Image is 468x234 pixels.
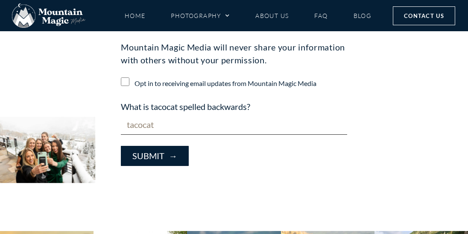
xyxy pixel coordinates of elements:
span: Submit [132,151,177,161]
a: Blog [354,8,371,23]
button: Submit→ [121,146,189,166]
span: Contact Us [404,11,444,21]
nav: Menu [125,8,371,23]
a: FAQ [314,8,328,23]
img: Mountain Magic Media photography logo Crested Butte Photographer [12,3,85,28]
a: About Us [255,8,289,23]
label: What is tacocat spelled backwards? [121,100,250,115]
a: Home [125,8,146,23]
label: Opt in to receiving email updates from Mountain Magic Media [135,79,316,87]
span: → [164,151,177,161]
a: Contact Us [393,6,455,25]
input: Prove to us you’re not a robot. [121,115,347,135]
a: Photography [171,8,230,23]
div: Mountain Magic Media will never share your information with others without your permission. [117,41,351,66]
